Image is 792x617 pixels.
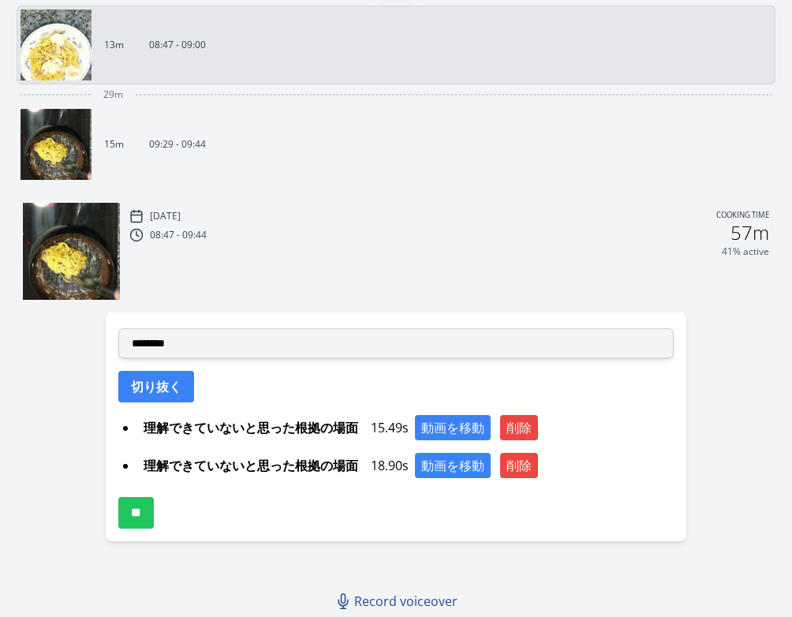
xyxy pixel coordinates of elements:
[23,203,120,300] img: 250927003032_thumb.jpeg
[500,453,538,478] button: 削除
[150,210,181,222] p: [DATE]
[21,109,92,180] img: 250927003032_thumb.jpeg
[21,9,92,80] img: 250926234812_thumb.jpeg
[137,415,674,440] div: 15.49s
[354,592,458,611] span: Record voiceover
[149,138,206,151] p: 09:29 - 09:44
[149,39,206,51] p: 08:47 - 09:00
[415,415,491,440] button: 動画を移動
[150,229,207,241] p: 08:47 - 09:44
[118,371,194,402] button: 切り抜く
[104,39,124,51] p: 13m
[716,209,769,223] p: Cooking time
[415,453,491,478] button: 動画を移動
[722,245,769,258] p: 41% active
[137,453,364,478] span: 理解できていないと思った根拠の場面
[104,138,124,151] p: 15m
[730,223,769,242] h2: 57m
[500,415,538,440] button: 削除
[137,415,364,440] span: 理解できていないと思った根拠の場面
[329,585,467,617] a: Record voiceover
[137,453,674,478] div: 18.90s
[103,88,123,101] span: 29m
